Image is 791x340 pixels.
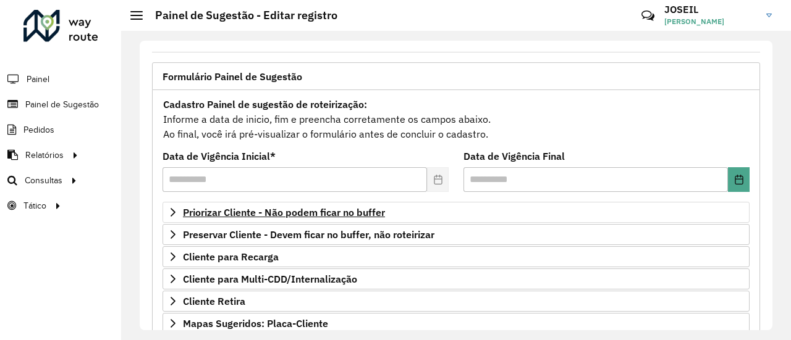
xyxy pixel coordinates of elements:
[664,4,757,15] h3: JOSEIL
[183,274,357,284] span: Cliente para Multi-CDD/Internalização
[183,252,279,262] span: Cliente para Recarga
[163,313,750,334] a: Mapas Sugeridos: Placa-Cliente
[163,202,750,223] a: Priorizar Cliente - Não podem ficar no buffer
[163,268,750,289] a: Cliente para Multi-CDD/Internalização
[163,98,367,110] strong: Cadastro Painel de sugestão de roteirização:
[163,72,302,81] span: Formulário Painel de Sugestão
[163,246,750,267] a: Cliente para Recarga
[163,149,276,164] label: Data de Vigência Inicial
[163,291,750,312] a: Cliente Retira
[25,149,64,162] span: Relatórios
[27,73,49,86] span: Painel
[463,149,565,164] label: Data de Vigência Final
[163,96,750,142] div: Informe a data de inicio, fim e preencha corretamente os campos abaixo. Ao final, você irá pré-vi...
[183,207,385,217] span: Priorizar Cliente - Não podem ficar no buffer
[163,224,750,245] a: Preservar Cliente - Devem ficar no buffer, não roteirizar
[183,230,434,239] span: Preservar Cliente - Devem ficar no buffer, não roteirizar
[183,318,328,328] span: Mapas Sugeridos: Placa-Cliente
[25,98,99,111] span: Painel de Sugestão
[728,167,750,192] button: Choose Date
[635,2,661,29] a: Contato Rápido
[23,123,54,136] span: Pedidos
[23,199,46,212] span: Tático
[143,9,337,22] h2: Painel de Sugestão - Editar registro
[25,174,62,187] span: Consultas
[183,296,245,306] span: Cliente Retira
[664,16,757,27] span: [PERSON_NAME]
